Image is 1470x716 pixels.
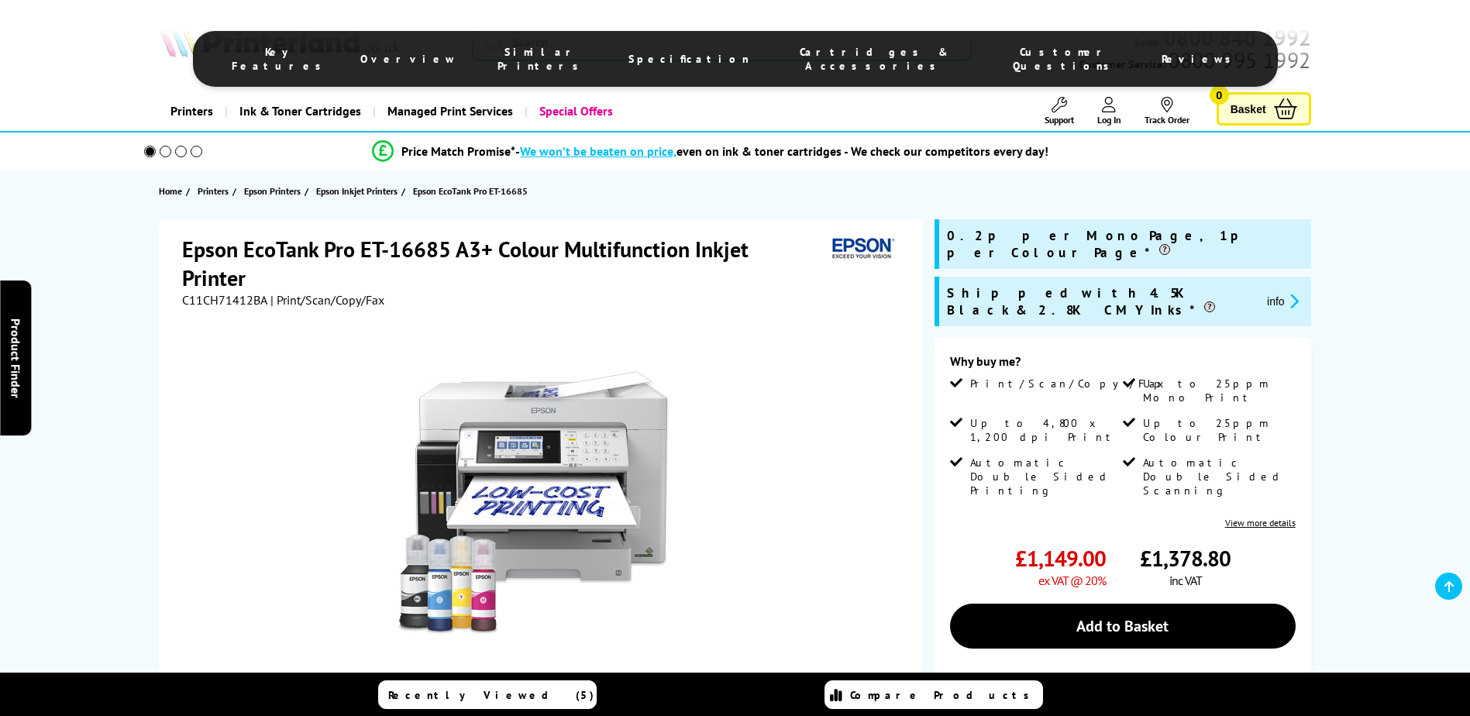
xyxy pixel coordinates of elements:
img: Epson EcoTank Pro ET-16685 [391,339,695,642]
h1: Epson EcoTank Pro ET-16685 A3+ Colour Multifunction Inkjet Printer [182,235,826,292]
span: 0 [1210,85,1229,105]
span: £1,149.00 [1015,544,1106,573]
span: Cartridges & Accessories [780,45,969,73]
div: Why buy me? [950,353,1296,377]
span: Reviews [1162,52,1239,66]
span: £1,378.80 [1140,544,1231,573]
a: Basket 0 [1217,92,1311,126]
span: Overview [360,52,456,66]
li: modal_Promise [123,138,1299,165]
span: Printers [198,183,229,199]
a: Support [1045,97,1074,126]
span: inc VAT [1169,573,1202,588]
span: Key Features [232,45,329,73]
a: Recently Viewed (5) [378,680,597,709]
a: Printers [198,183,232,199]
div: - even on ink & toner cartridges - We check our competitors every day! [515,143,1048,159]
span: Recently Viewed (5) [388,688,594,702]
a: Epson Inkjet Printers [316,183,401,199]
span: Product Finder [8,318,23,398]
span: Customer Questions [1000,45,1130,73]
span: 0.2p per Mono Page, 1p per Colour Page* [947,227,1303,261]
button: promo-description [1262,292,1303,310]
a: Log In [1097,97,1121,126]
span: Shipped with 4.5K Black & 2.8K CMY Inks* [947,284,1255,318]
a: Home [159,183,186,199]
span: Up to 25ppm Colour Print [1143,416,1292,444]
span: Home [159,183,182,199]
span: Up to 4,800 x 1,200 dpi Print [970,416,1119,444]
a: Add to Basket [950,604,1296,649]
span: Support [1045,114,1074,126]
span: Epson Printers [244,183,301,199]
a: Track Order [1145,97,1189,126]
a: Special Offers [525,91,625,131]
a: Managed Print Services [373,91,525,131]
span: Specification [628,52,749,66]
span: Compare Products [850,688,1038,702]
span: Log In [1097,114,1121,126]
span: Epson EcoTank Pro ET-16685 [413,185,528,197]
span: We won’t be beaten on price, [520,143,676,159]
a: Compare Products [825,680,1043,709]
a: Epson Printers [244,183,305,199]
span: Basket [1231,98,1266,119]
span: C11CH71412BA [182,292,267,308]
a: Printers [159,91,225,131]
a: Ink & Toner Cartridges [225,91,373,131]
span: Price Match Promise* [401,143,515,159]
span: Automatic Double Sided Scanning [1143,456,1292,497]
span: Print/Scan/Copy/Fax [970,377,1169,391]
span: Ink & Toner Cartridges [239,91,361,131]
span: ex VAT @ 20% [1038,573,1106,588]
span: Up to 25ppm Mono Print [1143,377,1292,404]
span: Similar Printers [487,45,598,73]
span: | Print/Scan/Copy/Fax [270,292,384,308]
span: Automatic Double Sided Printing [970,456,1119,497]
img: Epson [826,235,897,263]
a: View more details [1225,517,1296,528]
span: Epson Inkjet Printers [316,183,398,199]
